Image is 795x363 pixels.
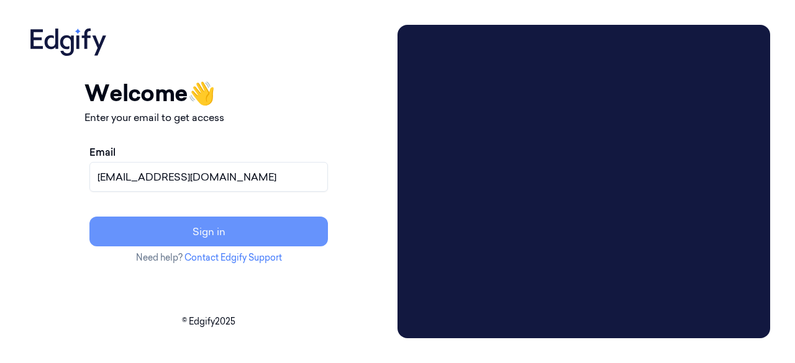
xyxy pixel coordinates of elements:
[84,251,333,264] p: Need help?
[89,217,328,246] button: Sign in
[84,76,333,110] h1: Welcome 👋
[25,315,393,328] p: © Edgify 2025
[184,252,282,263] a: Contact Edgify Support
[89,162,328,192] input: name@example.com
[89,145,116,159] label: Email
[84,110,333,125] p: Enter your email to get access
